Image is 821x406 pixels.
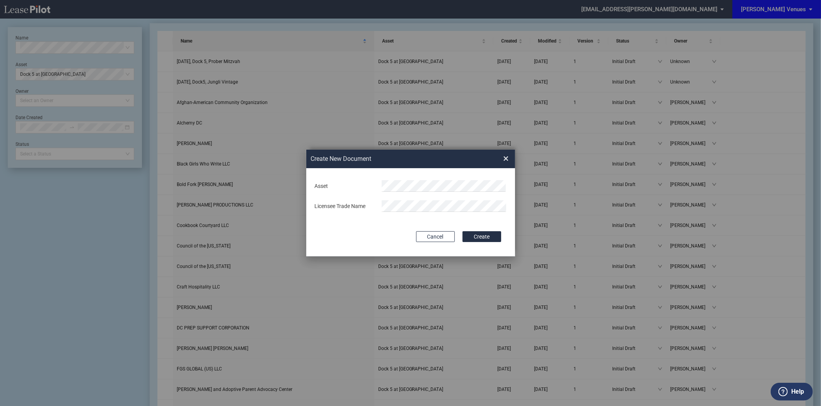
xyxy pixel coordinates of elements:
md-dialog: Create New ... [306,150,515,257]
input: Licensee Trade Name [382,200,507,212]
h2: Create New Document [311,155,476,163]
span: × [504,152,509,165]
button: Cancel [416,231,455,242]
div: Asset [310,183,377,190]
div: Licensee Trade Name [310,203,377,210]
button: Create [463,231,501,242]
label: Help [791,387,804,397]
